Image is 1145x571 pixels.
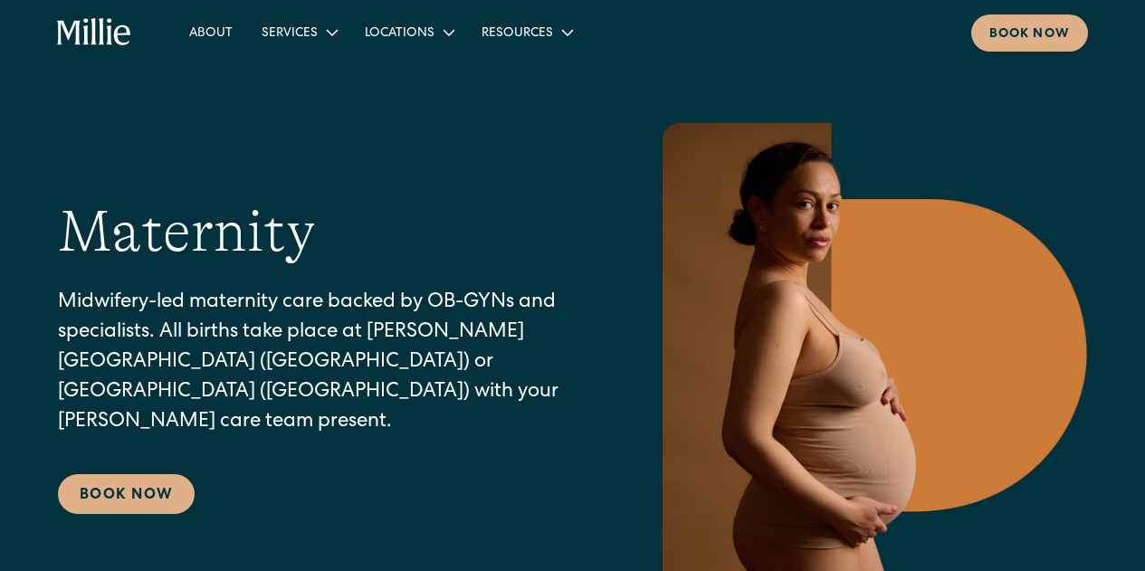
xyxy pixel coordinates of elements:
[365,24,434,43] div: Locations
[247,17,350,47] div: Services
[57,18,131,47] a: home
[58,289,580,438] p: Midwifery-led maternity care backed by OB-GYNs and specialists. All births take place at [PERSON_...
[989,25,1070,44] div: Book now
[175,17,247,47] a: About
[58,474,195,514] a: Book Now
[58,197,315,267] h1: Maternity
[262,24,318,43] div: Services
[350,17,467,47] div: Locations
[467,17,586,47] div: Resources
[482,24,553,43] div: Resources
[971,14,1088,52] a: Book now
